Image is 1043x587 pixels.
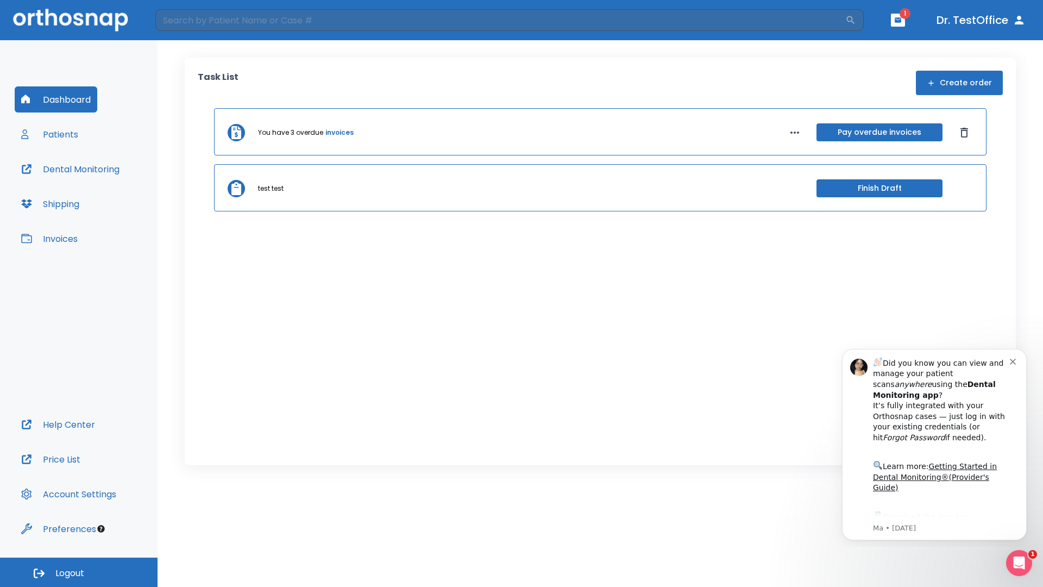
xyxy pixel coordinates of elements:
[1006,550,1032,576] iframe: Intercom live chat
[900,8,910,19] span: 1
[932,10,1030,30] button: Dr. TestOffice
[15,191,86,217] button: Shipping
[325,128,354,138] a: invoices
[47,184,184,194] p: Message from Ma, sent 5w ago
[96,524,106,534] div: Tooltip anchor
[15,86,97,113] button: Dashboard
[47,173,144,193] a: App Store
[55,567,84,579] span: Logout
[258,128,323,138] p: You have 3 overdue
[1028,550,1037,559] span: 1
[15,446,87,472] button: Price List
[15,411,102,438] button: Help Center
[15,226,84,252] button: Invoices
[826,339,1043,547] iframe: Intercom notifications message
[15,121,85,147] button: Patients
[258,184,284,193] p: test test
[816,123,943,141] button: Pay overdue invoices
[916,71,1003,95] button: Create order
[15,156,126,182] button: Dental Monitoring
[816,179,943,197] button: Finish Draft
[956,124,973,141] button: Dismiss
[15,481,123,507] button: Account Settings
[155,9,845,31] input: Search by Patient Name or Case #
[47,171,184,226] div: Download the app: | ​ Let us know if you need help getting started!
[15,516,103,542] button: Preferences
[198,71,238,95] p: Task List
[13,9,128,31] img: Orthosnap
[184,17,193,26] button: Dismiss notification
